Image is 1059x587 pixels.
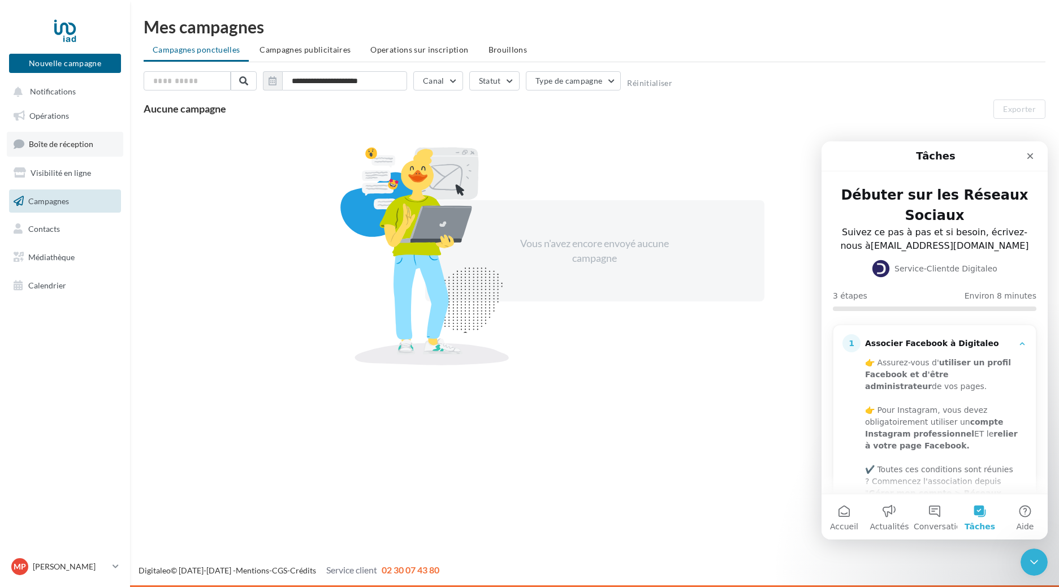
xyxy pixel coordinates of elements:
span: Operations sur inscription [370,45,468,54]
span: Boîte de réception [29,139,93,149]
span: Visibilité en ligne [31,168,91,178]
a: MP [PERSON_NAME] [9,556,121,577]
span: Notifications [30,87,76,97]
span: © [DATE]-[DATE] - - - [139,566,439,575]
a: Médiathèque [7,245,123,269]
a: Opérations [7,104,123,128]
a: Digitaleo [139,566,171,575]
div: Vous n'avez encore envoyé aucune campagne [498,236,692,265]
span: Campagnes publicitaires [260,45,351,54]
button: Statut [469,71,520,90]
span: 02 30 07 43 80 [382,564,439,575]
a: Crédits [290,566,316,575]
a: Campagnes [7,189,123,213]
span: Campagnes [28,196,69,205]
p: [PERSON_NAME] [33,561,108,572]
span: Médiathèque [28,252,75,262]
button: Exporter [993,100,1045,119]
button: Type de campagne [526,71,621,90]
button: Nouvelle campagne [9,54,121,73]
a: Contacts [7,217,123,241]
a: Mentions [236,566,269,575]
span: MP [14,561,26,572]
span: Opérations [29,111,69,120]
button: Réinitialiser [627,79,672,88]
a: CGS [272,566,287,575]
a: Calendrier [7,274,123,297]
iframe: Intercom live chat [1021,549,1048,576]
span: Brouillons [489,45,528,54]
span: Calendrier [28,280,66,290]
a: Boîte de réception [7,132,123,156]
button: Canal [413,71,463,90]
span: Service client [326,564,377,575]
iframe: Intercom live chat [822,141,1048,539]
div: Mes campagnes [144,18,1045,35]
span: Aucune campagne [144,102,226,115]
a: Visibilité en ligne [7,161,123,185]
span: Contacts [28,224,60,234]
